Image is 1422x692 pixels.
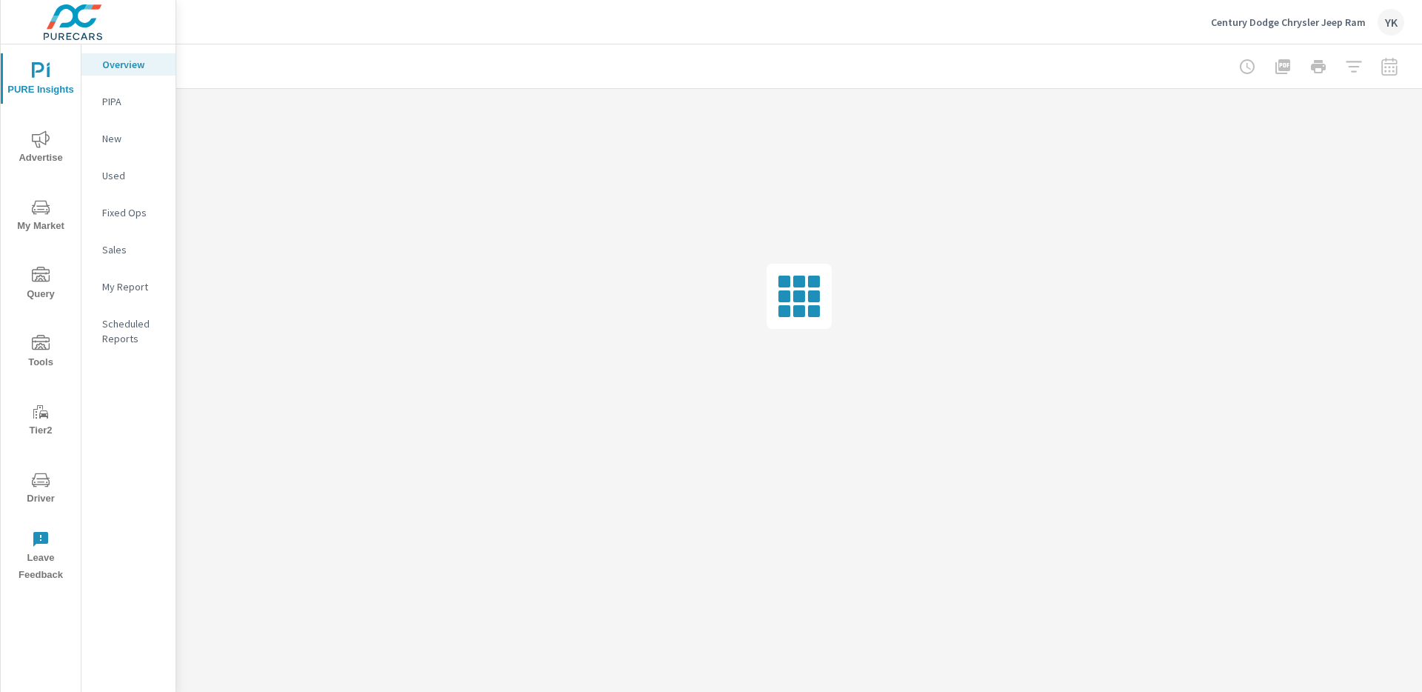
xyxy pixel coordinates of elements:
p: Century Dodge Chrysler Jeep Ram [1211,16,1366,29]
span: Leave Feedback [5,530,76,584]
div: New [81,127,176,150]
div: PIPA [81,90,176,113]
div: Overview [81,53,176,76]
p: My Report [102,279,164,294]
div: nav menu [1,44,81,590]
p: Overview [102,57,164,72]
span: Tools [5,335,76,371]
p: Fixed Ops [102,205,164,220]
p: PIPA [102,94,164,109]
div: Sales [81,239,176,261]
span: PURE Insights [5,62,76,99]
p: New [102,131,164,146]
div: Fixed Ops [81,202,176,224]
span: Advertise [5,130,76,167]
div: Scheduled Reports [81,313,176,350]
div: YK [1378,9,1404,36]
span: Driver [5,471,76,508]
div: Used [81,164,176,187]
p: Used [102,168,164,183]
span: Tier2 [5,403,76,439]
span: My Market [5,199,76,235]
span: Query [5,267,76,303]
div: My Report [81,276,176,298]
p: Scheduled Reports [102,316,164,346]
p: Sales [102,242,164,257]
